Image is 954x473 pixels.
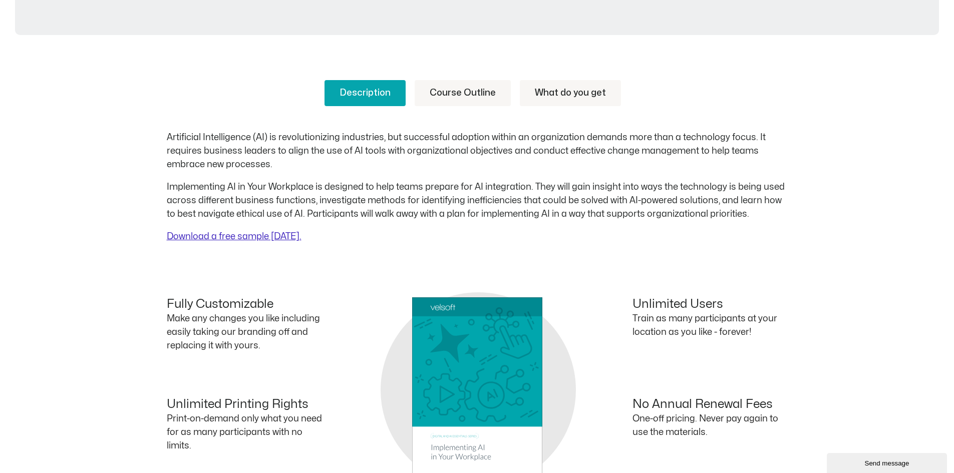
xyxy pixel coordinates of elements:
p: Train as many participants at your location as you like - forever! [632,312,788,339]
h4: Fully Customizable [167,297,322,312]
h4: No Annual Renewal Fees [632,397,788,412]
p: Implementing AI in Your Workplace is designed to help teams prepare for AI integration. They will... [167,180,788,221]
a: Download a free sample [DATE]. [167,232,301,241]
iframe: chat widget [827,451,949,473]
p: Make any changes you like including easily taking our branding off and replacing it with yours. [167,312,322,352]
a: Description [325,80,406,106]
p: Artificial Intelligence (AI) is revolutionizing industries, but successful adoption within an org... [167,131,788,171]
h4: Unlimited Users [632,297,788,312]
h4: Unlimited Printing Rights [167,397,322,412]
p: Print-on-demand only what you need for as many participants with no limits. [167,412,322,452]
a: What do you get [520,80,621,106]
p: One-off pricing. Never pay again to use the materials. [632,412,788,439]
a: Course Outline [415,80,511,106]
